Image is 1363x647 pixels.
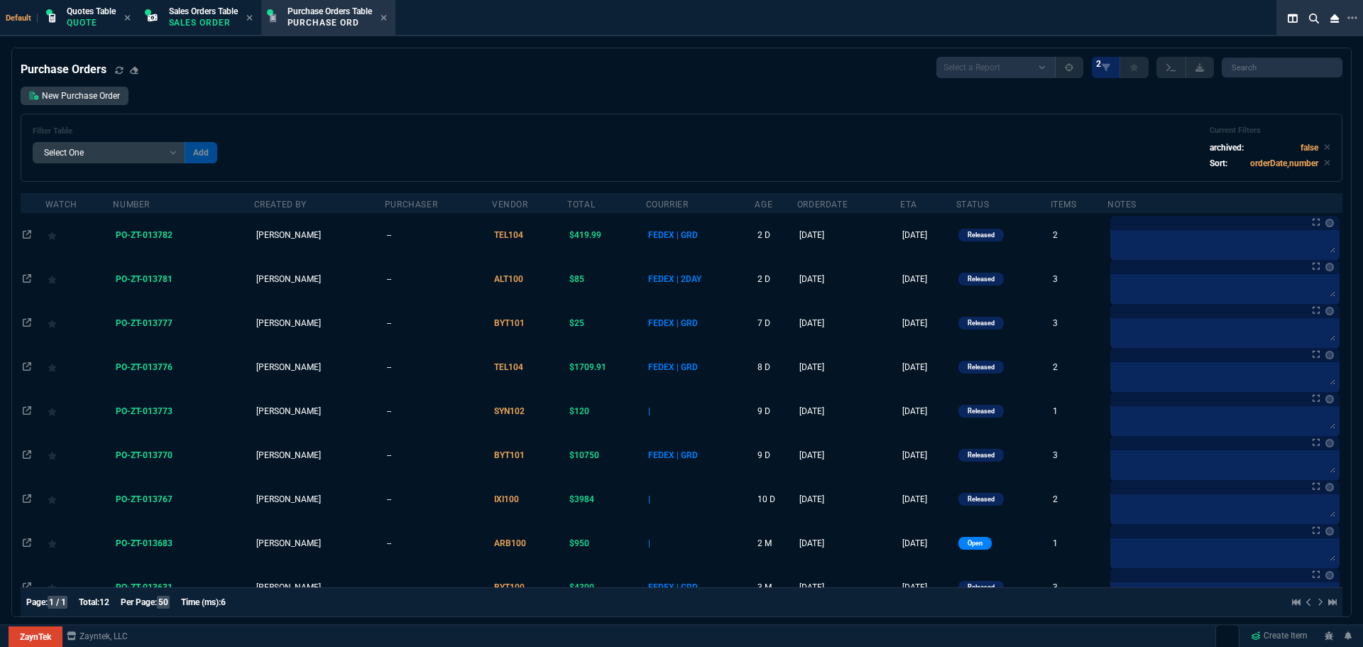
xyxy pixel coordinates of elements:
[45,199,77,210] div: Watch
[646,477,755,521] td: |
[256,538,321,548] span: [PERSON_NAME]
[494,362,523,372] span: TEL104
[157,596,170,609] span: 50
[181,597,221,607] span: Time (ms):
[968,494,995,505] p: Released
[755,521,797,565] td: 2 M
[381,13,387,24] nx-icon: Close Tab
[1245,626,1313,647] a: Create Item
[1051,521,1108,565] td: 1
[1051,301,1108,345] td: 3
[23,274,31,284] nx-icon: Open In Opposite Panel
[387,230,391,240] span: --
[646,389,755,433] td: |
[6,13,38,23] span: Default
[1250,158,1318,168] code: orderDate,number
[900,301,956,345] td: [DATE]
[968,273,995,285] p: Released
[797,565,901,609] td: [DATE]
[1051,257,1108,301] td: 3
[567,433,645,477] td: $10750
[755,389,797,433] td: 9 D
[567,213,645,257] td: $419.99
[21,61,106,78] h4: Purchase Orders
[116,582,173,592] span: PO-ZT-013631
[646,345,755,389] td: FEDEX | GRD
[256,318,321,328] span: [PERSON_NAME]
[116,362,173,372] span: PO-ZT-013776
[968,450,995,461] p: Released
[48,489,111,509] div: Add to Watchlist
[968,538,982,549] p: Open
[116,318,173,328] span: PO-ZT-013777
[1096,58,1101,70] span: 2
[494,494,519,504] span: IXI100
[797,213,901,257] td: [DATE]
[797,477,901,521] td: [DATE]
[755,199,772,210] div: Age
[968,229,995,241] p: Released
[646,257,755,301] td: FEDEX | 2DAY
[494,274,523,284] span: ALT100
[900,565,956,609] td: [DATE]
[567,301,645,345] td: $25
[797,345,901,389] td: [DATE]
[23,450,31,460] nx-icon: Open In Opposite Panel
[968,317,995,329] p: Released
[1210,141,1244,154] p: archived:
[900,213,956,257] td: [DATE]
[113,199,150,210] div: number
[288,6,372,16] span: Purchase Orders Table
[646,213,755,257] td: FEDEX | GRD
[1051,345,1108,389] td: 2
[256,230,321,240] span: [PERSON_NAME]
[1051,433,1108,477] td: 3
[23,582,31,592] nx-icon: Open In Opposite Panel
[900,389,956,433] td: [DATE]
[1051,477,1108,521] td: 2
[646,301,755,345] td: FEDEX | GRD
[797,301,901,345] td: [DATE]
[494,538,526,548] span: ARB100
[1282,10,1303,27] nx-icon: Split Panels
[900,257,956,301] td: [DATE]
[646,521,755,565] td: |
[48,225,111,245] div: Add to Watchlist
[21,87,128,105] a: New Purchase Order
[1051,199,1077,210] div: Items
[567,565,645,609] td: $4300
[1051,213,1108,257] td: 2
[646,433,755,477] td: FEDEX | GRD
[254,199,307,210] div: Created By
[755,433,797,477] td: 9 D
[567,521,645,565] td: $950
[797,199,848,210] div: orderDate
[48,357,111,377] div: Add to Watchlist
[755,477,797,521] td: 10 D
[1347,11,1357,25] nx-icon: Open New Tab
[1303,10,1325,27] nx-icon: Search
[387,362,391,372] span: --
[646,199,689,210] div: Courrier
[23,406,31,416] nx-icon: Open In Opposite Panel
[387,494,391,504] span: --
[62,630,132,643] a: msbcCompanyName
[494,582,525,592] span: BYT100
[1107,199,1137,210] div: Notes
[23,230,31,240] nx-icon: Open In Opposite Panel
[48,533,111,553] div: Add to Watchlist
[1210,157,1227,170] p: Sort:
[48,401,111,421] div: Add to Watchlist
[797,257,901,301] td: [DATE]
[124,13,131,24] nx-icon: Close Tab
[387,582,391,592] span: --
[99,597,109,607] span: 12
[1210,126,1330,136] h6: Current Filters
[567,389,645,433] td: $120
[494,230,523,240] span: TEL104
[755,565,797,609] td: 3 M
[116,230,173,240] span: PO-ZT-013782
[256,494,321,504] span: [PERSON_NAME]
[169,6,238,16] span: Sales Orders Table
[48,577,111,597] div: Add to Watchlist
